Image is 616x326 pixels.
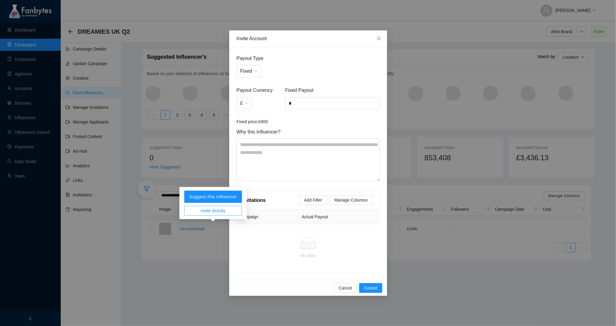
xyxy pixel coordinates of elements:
[241,196,266,204] article: Invitations
[285,86,379,94] span: Fixed Payout
[184,206,242,216] button: Invite directly
[299,195,327,205] button: Add Filter
[374,104,378,108] span: down
[237,210,299,224] th: Campaign
[201,207,226,214] span: Invite directly
[376,36,381,41] span: close
[239,252,377,259] div: No data
[339,285,352,291] span: Cancel
[237,128,380,136] span: Why this Influencer?
[240,65,257,77] span: Fixed
[371,30,387,47] button: Close
[184,191,242,203] button: Suggest this influencer
[237,54,380,62] span: Payout Type
[304,197,322,203] span: Add Filter
[237,35,380,42] div: Invite Account
[237,118,380,125] article: Fixed price: £800
[373,103,379,109] span: Decrease Value
[334,197,368,203] span: Manage Columns
[240,97,248,109] span: £
[334,283,357,293] button: Cancel
[299,210,379,224] th: Actual Payout
[189,194,237,199] span: Suggest this influencer
[374,99,378,102] span: up
[364,285,377,291] span: Submit
[237,86,283,94] span: Payout Currency
[329,195,373,205] button: Manage Columns
[373,97,379,103] span: Increase Value
[359,283,382,293] button: Submit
